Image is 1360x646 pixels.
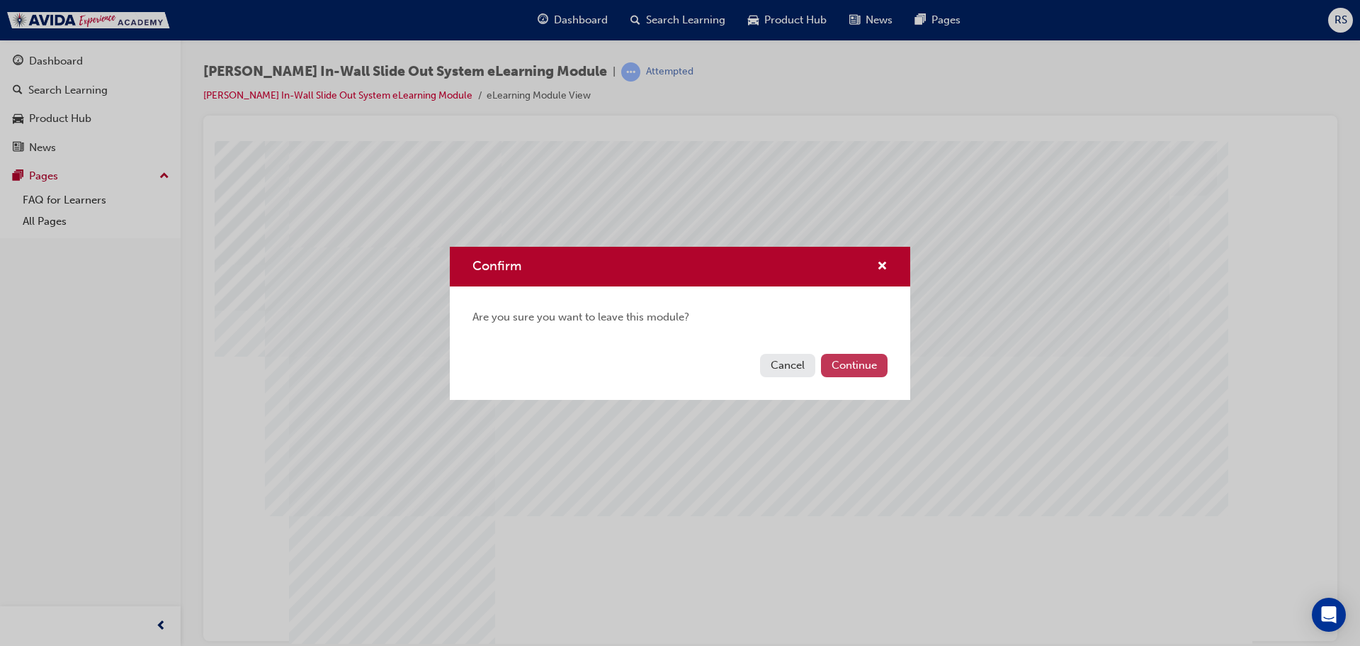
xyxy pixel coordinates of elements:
[760,354,815,377] button: Cancel
[450,286,910,348] div: Are you sure you want to leave this module?
[877,261,888,274] span: cross-icon
[1312,598,1346,632] div: Open Intercom Messenger
[450,247,910,400] div: Confirm
[877,258,888,276] button: cross-icon
[472,258,521,274] span: Confirm
[821,354,888,377] button: Continue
